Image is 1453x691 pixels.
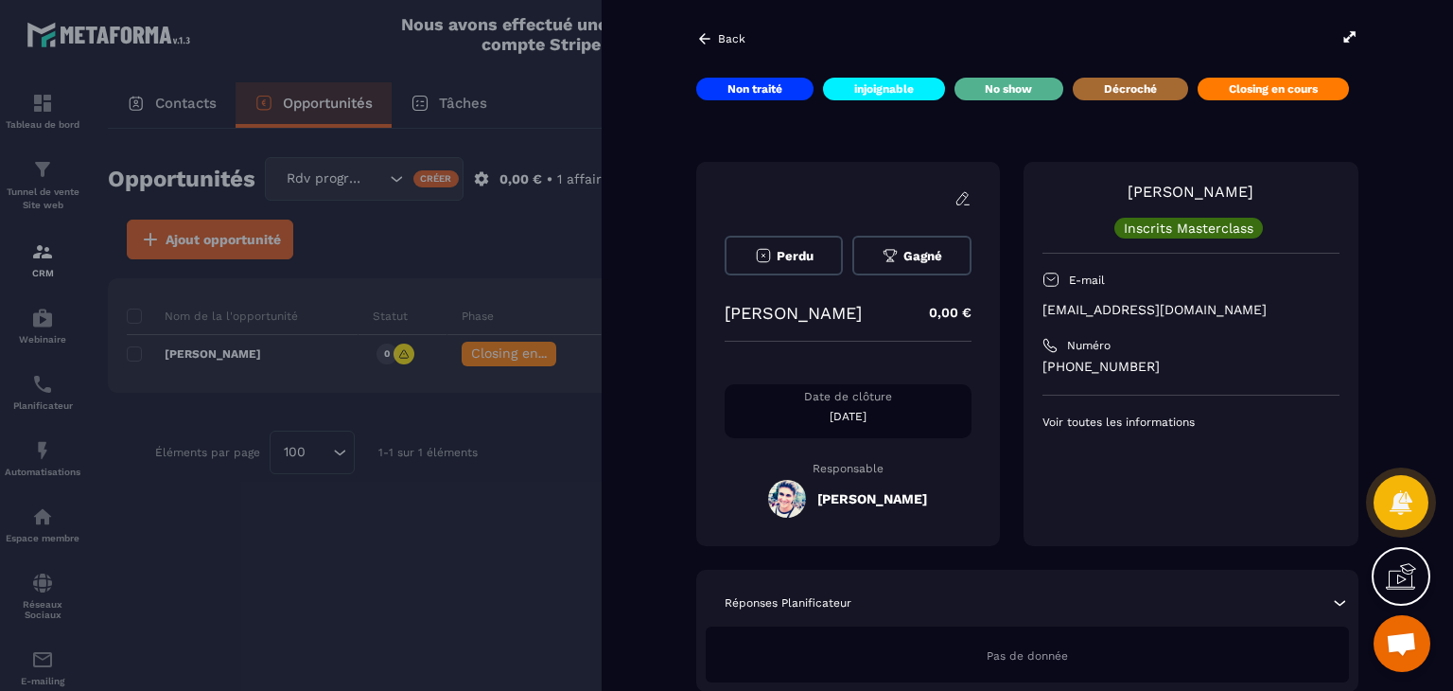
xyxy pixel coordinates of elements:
p: Voir toutes les informations [1042,415,1339,430]
p: Back [718,32,745,45]
p: Décroché [1104,81,1157,97]
p: [EMAIL_ADDRESS][DOMAIN_NAME] [1042,301,1339,319]
div: Ouvrir le chat [1374,615,1430,672]
p: Inscrits Masterclass [1124,221,1253,235]
p: [DATE] [725,409,972,424]
p: Closing en cours [1229,81,1318,97]
h5: [PERSON_NAME] [817,491,927,506]
p: Non traité [727,81,782,97]
p: [PHONE_NUMBER] [1042,358,1339,376]
button: Perdu [725,236,843,275]
p: Numéro [1067,338,1111,353]
p: No show [985,81,1032,97]
p: E-mail [1069,273,1105,288]
span: Gagné [903,249,942,263]
p: Date de clôture [725,389,972,404]
p: 0,00 € [910,294,972,331]
span: Pas de donnée [987,649,1068,663]
a: [PERSON_NAME] [1128,183,1253,201]
p: Responsable [725,462,972,475]
p: Réponses Planificateur [725,595,851,611]
p: [PERSON_NAME] [725,303,862,323]
span: Perdu [777,249,814,263]
button: Gagné [852,236,971,275]
p: injoignable [854,81,914,97]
